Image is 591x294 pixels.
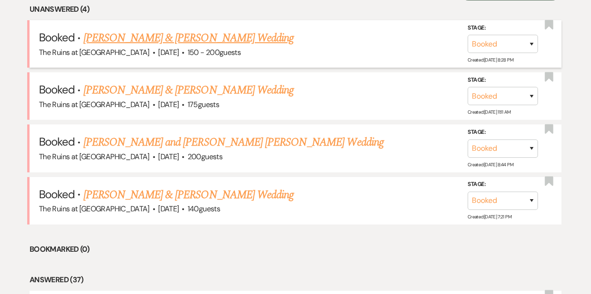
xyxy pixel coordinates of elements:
li: Answered (37) [30,274,561,286]
span: Created: [DATE] 8:28 PM [468,57,513,63]
label: Stage: [468,127,538,138]
li: Bookmarked (0) [30,243,561,255]
a: [PERSON_NAME] and [PERSON_NAME] [PERSON_NAME] Wedding [83,134,384,151]
span: Created: [DATE] 8:44 PM [468,161,513,167]
span: [DATE] [158,47,179,57]
span: The Ruins at [GEOGRAPHIC_DATA] [39,152,150,162]
span: The Ruins at [GEOGRAPHIC_DATA] [39,47,150,57]
span: [DATE] [158,204,179,214]
a: [PERSON_NAME] & [PERSON_NAME] Wedding [83,186,294,203]
span: Booked [39,187,75,201]
span: Booked [39,134,75,149]
span: 175 guests [188,100,219,109]
span: [DATE] [158,152,179,162]
span: Created: [DATE] 7:21 PM [468,214,511,220]
label: Stage: [468,179,538,190]
a: [PERSON_NAME] & [PERSON_NAME] Wedding [83,30,294,46]
span: The Ruins at [GEOGRAPHIC_DATA] [39,100,150,109]
span: The Ruins at [GEOGRAPHIC_DATA] [39,204,150,214]
span: Created: [DATE] 11:11 AM [468,109,510,115]
span: Booked [39,30,75,45]
span: 140 guests [188,204,220,214]
span: [DATE] [158,100,179,109]
span: 150 - 200 guests [188,47,241,57]
li: Unanswered (4) [30,3,561,15]
span: 200 guests [188,152,222,162]
label: Stage: [468,75,538,85]
a: [PERSON_NAME] & [PERSON_NAME] Wedding [83,82,294,99]
span: Booked [39,82,75,97]
label: Stage: [468,23,538,33]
